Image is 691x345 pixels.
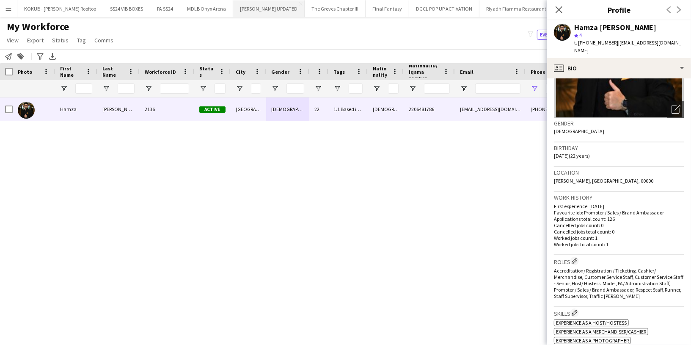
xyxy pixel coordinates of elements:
a: Tag [74,35,89,46]
span: Accreditation/ Registration / Ticketing, Cashier/ Merchandise, Customer Service Staff, Customer S... [554,267,683,299]
span: Tags [333,69,345,75]
button: Riyadh Fiamma Restaurant [479,0,553,17]
input: Nationality Filter Input [388,83,399,94]
span: Photo [18,69,32,75]
div: [PERSON_NAME] [97,97,140,121]
p: Applications total count: 126 [554,216,684,222]
span: [PERSON_NAME], [GEOGRAPHIC_DATA], 00000 [554,178,653,184]
span: Status [199,65,215,78]
span: Export [27,36,44,44]
h3: Location [554,169,684,176]
button: PA SS24 [150,0,180,17]
button: Open Filter Menu [236,85,243,92]
h3: Profile [547,4,691,15]
app-action-btn: Add to tag [16,51,26,61]
button: Open Filter Menu [409,85,416,92]
button: Open Filter Menu [102,85,110,92]
div: 2136 [140,97,194,121]
button: MDLB Onyx Arena [180,0,233,17]
input: Gender Filter Input [286,83,304,94]
input: First Name Filter Input [75,83,92,94]
h3: Gender [554,120,684,127]
input: Last Name Filter Input [118,83,135,94]
span: Comms [94,36,113,44]
button: The Groves Chapter III [305,0,366,17]
img: Hamza Husam aldeen [18,102,35,119]
app-action-btn: Advanced filters [35,51,45,61]
div: [DEMOGRAPHIC_DATA] [368,97,404,121]
button: Open Filter Menu [271,85,279,92]
span: Experience as a Host/Hostess [556,320,627,326]
button: DGCL POP UP ACTIVATION [409,0,479,17]
a: Comms [91,35,117,46]
input: Email Filter Input [475,83,520,94]
app-action-btn: Export XLSX [47,51,58,61]
input: National ID/ Iqama number Filter Input [424,83,450,94]
p: Worked jobs count: 1 [554,235,684,241]
span: City [236,69,245,75]
button: Open Filter Menu [333,85,341,92]
span: Tag [77,36,86,44]
button: Open Filter Menu [60,85,68,92]
div: Hamza [PERSON_NAME] [574,24,656,31]
button: SS24 VIB BOXES [103,0,150,17]
h3: Birthday [554,144,684,152]
div: [GEOGRAPHIC_DATA] [231,97,266,121]
button: Everyone8,577 [537,30,579,40]
button: Open Filter Menu [460,85,468,92]
span: Phone [531,69,545,75]
app-action-btn: Notify workforce [3,51,14,61]
input: City Filter Input [251,83,261,94]
span: Status [52,36,69,44]
span: Email [460,69,474,75]
span: Last Name [102,65,124,78]
button: Open Filter Menu [199,85,207,92]
span: First Name [60,65,82,78]
p: Cancelled jobs count: 0 [554,222,684,228]
div: [EMAIL_ADDRESS][DOMAIN_NAME] [455,97,526,121]
span: My Workforce [7,20,69,33]
button: [PERSON_NAME] UPDATED [233,0,305,17]
button: Open Filter Menu [145,85,152,92]
span: View [7,36,19,44]
p: Worked jobs total count: 1 [554,241,684,248]
button: Open Filter Menu [314,85,322,92]
button: Open Filter Menu [531,85,538,92]
h3: Work history [554,194,684,201]
div: 1.1 Based in [GEOGRAPHIC_DATA], 2.3 English Level = 3/3 Excellent , Presentable A [328,97,368,121]
div: Hamza [55,97,97,121]
a: Status [49,35,72,46]
span: | [EMAIL_ADDRESS][DOMAIN_NAME] [574,39,681,53]
span: Active [199,106,226,113]
div: Bio [547,58,691,78]
span: 4 [579,32,582,38]
a: View [3,35,22,46]
span: [DEMOGRAPHIC_DATA] [554,128,604,134]
span: 2206481786 [409,106,434,112]
span: Experience as a Photographer [556,337,629,344]
span: Workforce ID [145,69,176,75]
span: Gender [271,69,289,75]
input: Tags Filter Input [349,83,363,94]
h3: Skills [554,309,684,317]
span: [DATE] (22 years) [554,153,590,159]
input: Status Filter Input [215,83,226,94]
div: [PHONE_NUMBER] [526,97,634,121]
button: KOKUB - [PERSON_NAME] Rooftop [17,0,103,17]
div: Open photos pop-in [667,101,684,118]
p: First experience: [DATE] [554,203,684,209]
h3: Roles [554,257,684,266]
p: Favourite job: Promoter / Sales / Brand Ambassador [554,209,684,216]
span: National ID/ Iqama number [409,62,440,81]
input: Phone Filter Input [546,83,629,94]
span: Experience as a Merchandiser/Cashier [556,328,646,335]
span: Nationality [373,65,388,78]
input: Workforce ID Filter Input [160,83,189,94]
p: Cancelled jobs total count: 0 [554,228,684,235]
div: [DEMOGRAPHIC_DATA] [266,97,309,121]
button: Open Filter Menu [373,85,380,92]
span: t. [PHONE_NUMBER] [574,39,618,46]
button: Final Fantasy [366,0,409,17]
div: 22 [309,97,328,121]
a: Export [24,35,47,46]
